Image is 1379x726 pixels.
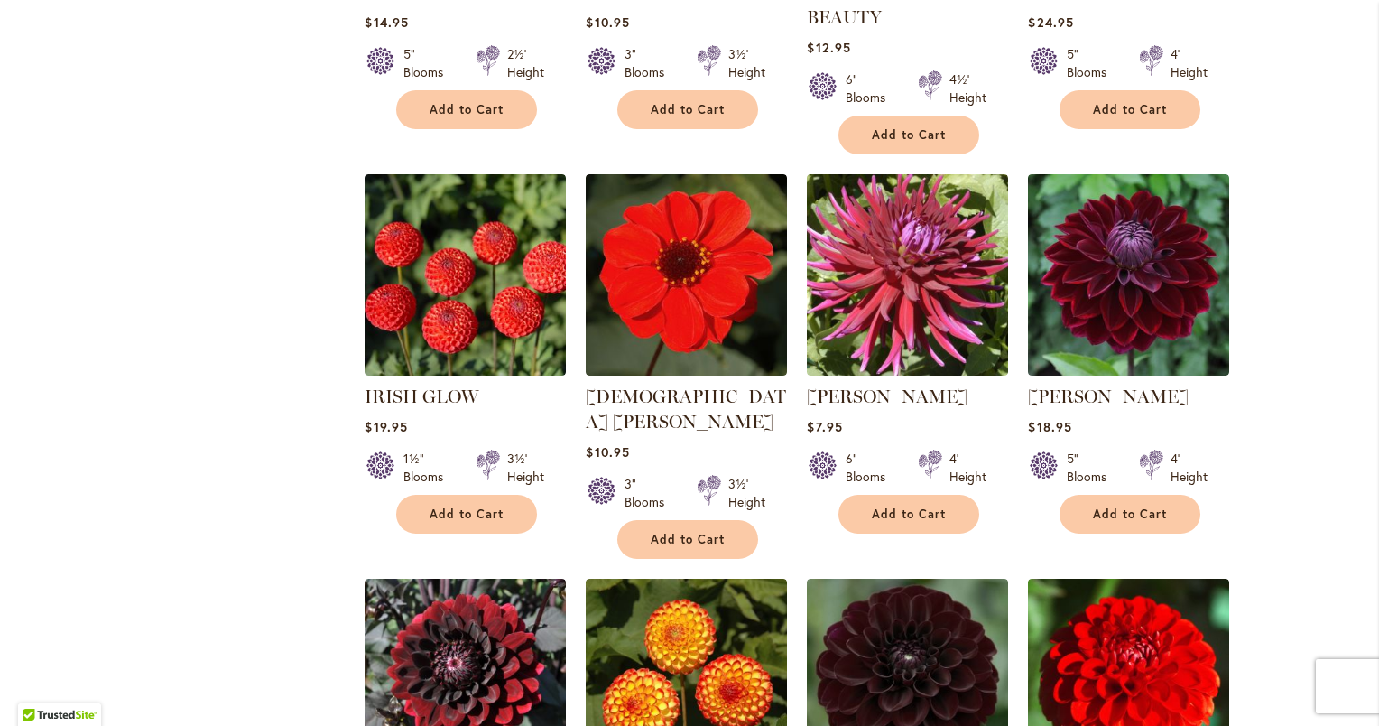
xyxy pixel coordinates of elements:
[807,362,1008,379] a: JUANITA
[365,386,478,407] a: IRISH GLOW
[949,70,986,107] div: 4½' Height
[1028,386,1189,407] a: [PERSON_NAME]
[365,14,408,31] span: $14.95
[838,495,979,534] button: Add to Cart
[1171,45,1208,81] div: 4' Height
[807,174,1008,376] img: JUANITA
[728,45,765,81] div: 3½' Height
[728,475,765,511] div: 3½' Height
[396,495,537,534] button: Add to Cart
[1028,174,1229,376] img: KAISHA LEA
[846,70,896,107] div: 6" Blooms
[617,520,758,559] button: Add to Cart
[625,45,675,81] div: 3" Blooms
[365,362,566,379] a: IRISH GLOW
[365,174,566,376] img: IRISH GLOW
[807,39,850,56] span: $12.95
[14,662,64,712] iframe: Launch Accessibility Center
[651,102,725,117] span: Add to Cart
[403,450,454,486] div: 1½" Blooms
[1171,450,1208,486] div: 4' Height
[1028,14,1073,31] span: $24.95
[586,14,629,31] span: $10.95
[586,386,786,433] a: [DEMOGRAPHIC_DATA] [PERSON_NAME]
[651,532,725,547] span: Add to Cart
[1067,45,1117,81] div: 5" Blooms
[1060,90,1200,129] button: Add to Cart
[807,418,842,435] span: $7.95
[1093,102,1167,117] span: Add to Cart
[1028,418,1071,435] span: $18.95
[403,45,454,81] div: 5" Blooms
[1093,507,1167,522] span: Add to Cart
[396,90,537,129] button: Add to Cart
[1060,495,1200,534] button: Add to Cart
[586,362,787,379] a: JAPANESE BISHOP
[872,507,946,522] span: Add to Cart
[507,450,544,486] div: 3½' Height
[507,45,544,81] div: 2½' Height
[949,450,986,486] div: 4' Height
[1028,362,1229,379] a: KAISHA LEA
[586,174,787,376] img: JAPANESE BISHOP
[872,127,946,143] span: Add to Cart
[430,102,504,117] span: Add to Cart
[838,116,979,154] button: Add to Cart
[430,507,504,522] span: Add to Cart
[807,386,967,407] a: [PERSON_NAME]
[846,450,896,486] div: 6" Blooms
[1067,450,1117,486] div: 5" Blooms
[617,90,758,129] button: Add to Cart
[625,475,675,511] div: 3" Blooms
[365,418,407,435] span: $19.95
[586,443,629,461] span: $10.95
